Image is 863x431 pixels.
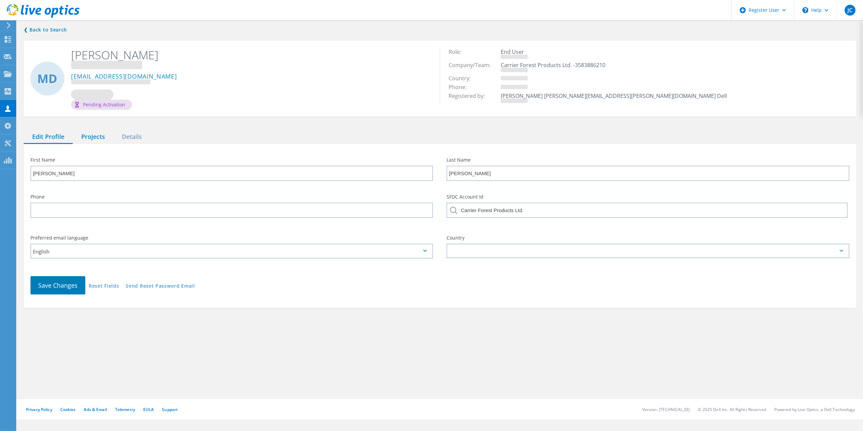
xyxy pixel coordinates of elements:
[24,130,73,144] div: Edit Profile
[642,407,690,412] li: Version: [TECHNICAL_ID]
[89,284,119,289] a: Reset Fields
[71,100,132,110] div: Pending Activation
[162,407,178,412] a: Support
[447,158,849,162] label: Last Name
[126,284,195,289] a: Send Reset Password Email
[38,281,78,289] span: Save Changes
[26,407,52,412] a: Privacy Policy
[449,75,477,82] span: Country:
[499,47,729,61] td: End User
[449,48,468,56] span: Role:
[499,91,729,105] td: [PERSON_NAME] [PERSON_NAME][EMAIL_ADDRESS][PERSON_NAME][DOMAIN_NAME] Dell
[30,194,433,199] label: Phone
[30,276,85,294] button: Save Changes
[71,73,177,85] a: [EMAIL_ADDRESS][DOMAIN_NAME]
[7,14,80,19] a: Live Optics Dashboard
[115,407,135,412] a: Telemetry
[449,83,473,91] span: Phone:
[24,26,67,34] a: Back to search
[60,407,76,412] a: Cookies
[449,61,497,69] span: Company/Team:
[447,235,849,240] label: Country
[30,158,433,162] label: First Name
[113,130,150,144] div: Details
[449,92,492,100] span: Registered by:
[38,73,58,85] span: MD
[143,407,154,412] a: EULA
[802,7,808,13] svg: \n
[30,235,433,240] label: Preferred email language
[84,407,107,412] a: Ads & Email
[774,407,855,412] li: Powered by Live Optics, a Dell Technology
[501,61,612,69] span: Carrier Forest Products Ltd. -3583886210
[847,7,853,13] span: JC
[698,407,766,412] li: © 2025 Dell Inc. All Rights Reserved
[447,194,849,199] label: SFDC Account Id
[71,47,430,71] h2: [PERSON_NAME]
[73,130,113,144] div: Projects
